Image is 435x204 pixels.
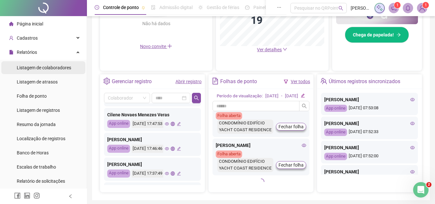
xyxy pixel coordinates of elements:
[217,93,263,100] div: Período de visualização:
[24,192,30,199] span: linkedin
[284,79,288,84] span: filter
[216,151,242,158] div: Folha aberta
[410,170,415,174] span: eye
[396,33,401,37] span: arrow-right
[291,79,310,84] a: Ver todos
[171,147,175,151] span: global
[324,153,347,160] div: App online
[324,144,415,151] div: [PERSON_NAME]
[165,147,169,151] span: eye
[17,179,65,184] span: Relatório de solicitações
[159,5,193,10] span: Admissão digital
[95,5,99,10] span: clock-circle
[324,129,347,136] div: App online
[253,5,279,10] span: Painel do DP
[107,145,130,153] div: App online
[257,47,287,52] a: Ver detalhes down
[216,112,242,120] div: Folha aberta
[175,79,202,84] a: Abrir registro
[165,122,169,126] span: eye
[107,170,130,178] div: App online
[276,123,306,131] button: Fechar folha
[391,5,397,11] span: notification
[103,5,139,10] span: Controle de ponto
[198,5,203,10] span: sun
[338,6,343,11] span: search
[207,5,239,10] span: Gestão de férias
[151,5,156,10] span: file-done
[301,93,305,98] span: edit
[320,78,327,84] span: team
[127,20,186,27] div: Não há dados
[217,158,273,172] div: CONDOMÍNIO EDIFÍCIO YACHT COAST RESIDENCE
[279,123,304,130] span: Fechar folha
[132,145,163,153] div: [DATE] 17:46:46
[283,47,287,52] span: down
[405,5,411,11] span: bell
[324,153,415,160] div: [DATE] 07:52:00
[302,103,307,109] span: search
[212,78,219,84] span: file-text
[17,136,65,141] span: Localização de registros
[17,35,38,41] span: Cadastros
[17,65,71,70] span: Listagem de colaboradores
[245,5,250,10] span: dashboard
[103,78,110,84] span: setting
[194,95,199,101] span: search
[107,111,198,118] div: Cilene Novaes Menezes Veras
[17,164,56,170] span: Escalas de trabalho
[177,147,181,151] span: edit
[324,105,347,112] div: App online
[33,192,40,199] span: instagram
[324,129,415,136] div: [DATE] 07:52:33
[9,22,14,26] span: home
[17,93,47,99] span: Folha de ponto
[413,182,429,198] iframe: Intercom live chat
[426,182,431,187] span: 2
[140,44,172,49] span: Novo convite
[107,136,198,143] div: [PERSON_NAME]
[112,76,152,87] div: Gerenciar registro
[281,93,282,100] div: -
[220,76,257,87] div: Folhas de ponto
[141,6,145,10] span: pushpin
[396,3,399,7] span: 1
[258,179,264,185] span: loading
[17,79,58,84] span: Listagem de atrasos
[353,31,394,38] span: Chega de papelada!
[9,50,14,54] span: file
[177,171,181,176] span: edit
[324,120,415,127] div: [PERSON_NAME]
[9,36,14,40] span: user-add
[257,47,282,52] span: Ver detalhes
[177,122,181,126] span: edit
[410,97,415,102] span: eye
[277,5,281,10] span: ellipsis
[265,93,279,100] div: [DATE]
[68,194,73,199] span: left
[17,21,43,26] span: Página inicial
[417,3,427,13] img: 62370
[279,161,304,169] span: Fechar folha
[345,27,409,43] button: Chega de papelada!
[276,161,306,169] button: Fechar folha
[107,120,130,128] div: App online
[165,171,169,176] span: eye
[376,5,383,12] img: sparkle-icon.fc2bf0ac1784a2077858766a79e2daf3.svg
[410,145,415,150] span: eye
[394,2,401,8] sup: 1
[171,122,175,126] span: global
[167,44,172,49] span: plus
[132,170,163,178] div: [DATE] 17:37:49
[14,192,21,199] span: facebook
[17,122,56,127] span: Resumo da jornada
[324,168,415,175] div: [PERSON_NAME]
[324,105,415,112] div: [DATE] 07:53:08
[324,96,415,103] div: [PERSON_NAME]
[351,5,371,12] span: [PERSON_NAME]
[425,3,427,7] span: 1
[132,120,163,128] div: [DATE] 17:47:53
[216,142,306,149] div: [PERSON_NAME]
[17,108,60,113] span: Listagem de registros
[17,150,49,155] span: Banco de Horas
